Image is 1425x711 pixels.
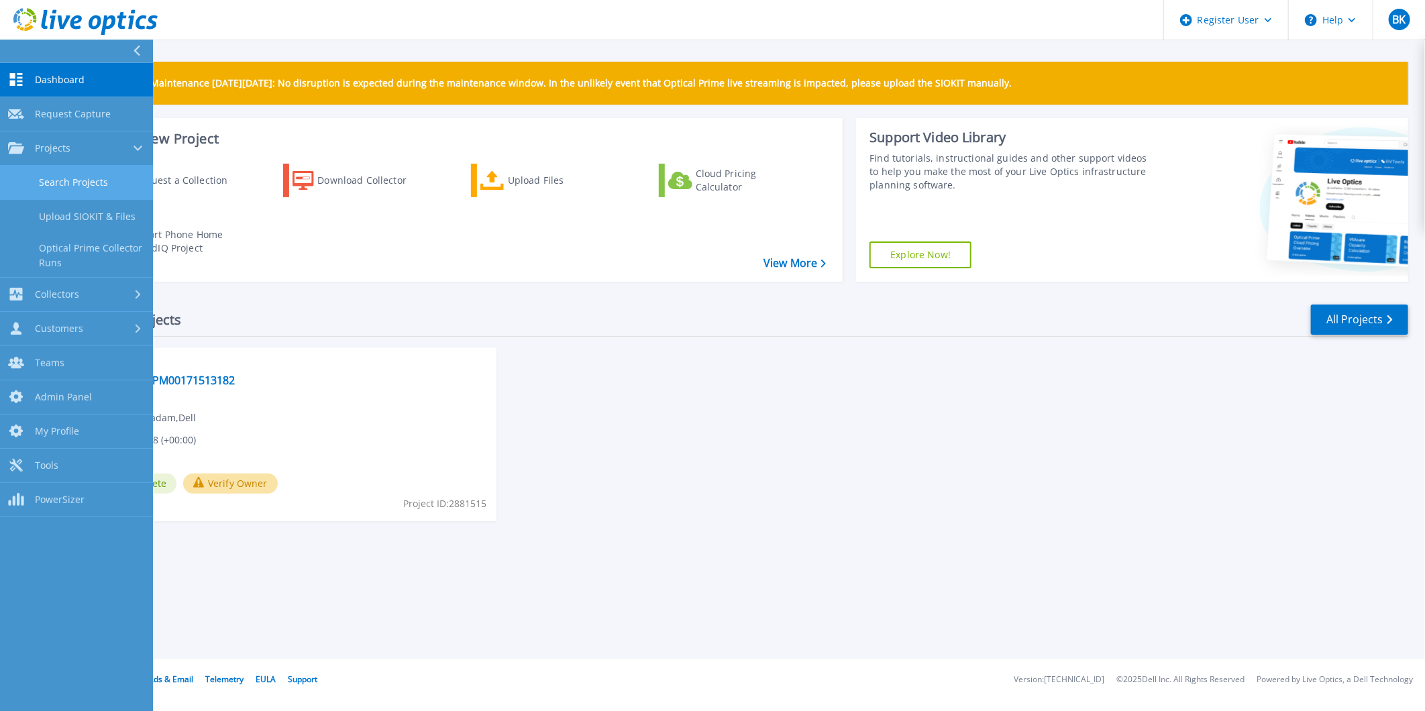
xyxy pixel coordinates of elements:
[1392,14,1406,25] span: BK
[763,257,826,270] a: View More
[148,673,193,685] a: Ads & Email
[508,167,615,194] div: Upload Files
[134,167,241,194] div: Request a Collection
[869,241,971,268] a: Explore Now!
[35,494,85,506] span: PowerSizer
[95,131,826,146] h3: Start a New Project
[101,374,235,387] a: Test_BK_APM00171513182
[183,474,278,494] button: Verify Owner
[1257,675,1413,684] li: Powered by Live Optics, a Dell Technology
[35,459,58,472] span: Tools
[696,167,803,194] div: Cloud Pricing Calculator
[869,152,1153,192] div: Find tutorials, instructional guides and other support videos to help you make the most of your L...
[205,673,244,685] a: Telemetry
[659,164,808,197] a: Cloud Pricing Calculator
[317,167,425,194] div: Download Collector
[35,108,111,120] span: Request Capture
[35,391,92,403] span: Admin Panel
[869,129,1153,146] div: Support Video Library
[35,357,64,369] span: Teams
[1116,675,1245,684] li: © 2025 Dell Inc. All Rights Reserved
[471,164,621,197] a: Upload Files
[256,673,276,685] a: EULA
[35,74,85,86] span: Dashboard
[403,496,486,511] span: Project ID: 2881515
[131,228,236,255] div: Import Phone Home CloudIQ Project
[283,164,433,197] a: Download Collector
[1014,675,1104,684] li: Version: [TECHNICAL_ID]
[1311,305,1408,335] a: All Projects
[95,164,245,197] a: Request a Collection
[35,425,79,437] span: My Profile
[35,323,83,335] span: Customers
[101,355,488,370] span: Data Domain
[100,78,1012,89] p: Scheduled Maintenance [DATE][DATE]: No disruption is expected during the maintenance window. In t...
[35,288,79,300] span: Collectors
[35,142,70,154] span: Projects
[288,673,317,685] a: Support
